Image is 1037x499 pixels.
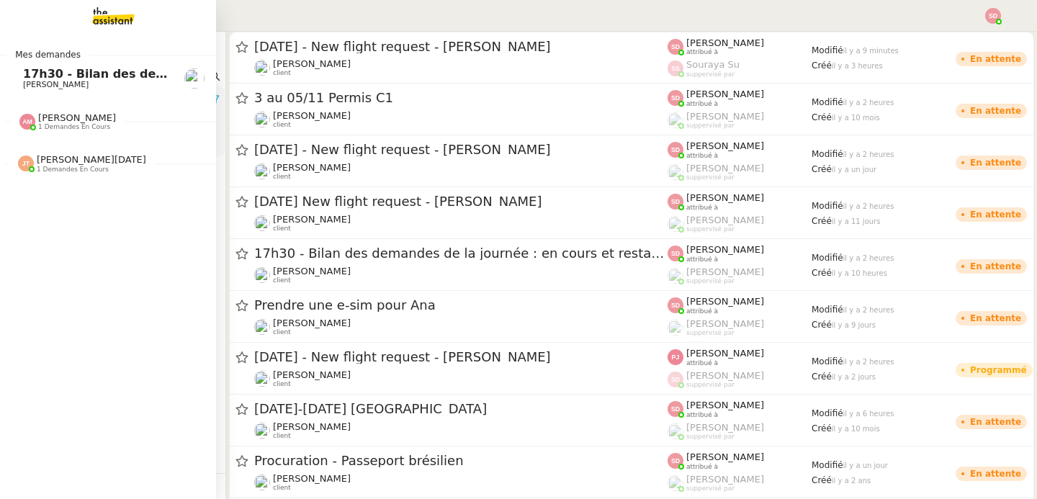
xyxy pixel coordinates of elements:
span: suppervisé par [686,433,735,441]
span: suppervisé par [686,277,735,285]
span: [DATE] New flight request - [PERSON_NAME] [254,195,668,208]
span: [PERSON_NAME] [686,451,764,462]
span: client [273,380,291,388]
img: users%2FNsDxpgzytqOlIY2WSYlFcHtx26m1%2Favatar%2F8901.jpg [254,423,270,439]
app-user-detailed-label: client [254,110,668,129]
span: [PERSON_NAME] [273,266,351,277]
app-user-label: attribué à [668,192,812,211]
span: attribué à [686,411,718,419]
div: En attente [970,469,1021,478]
span: [PERSON_NAME] [273,369,351,380]
span: Modifié [812,149,843,159]
span: Souraya Su [686,59,740,70]
span: [PERSON_NAME] [686,244,764,255]
div: En attente [970,107,1021,115]
span: il y a 6 heures [843,410,894,418]
app-user-label: attribué à [668,37,812,56]
app-user-label: suppervisé par [668,163,812,181]
div: En attente [970,210,1021,219]
span: Modifié [812,305,843,315]
span: il y a un jour [843,462,888,469]
span: Créé [812,475,832,485]
span: Prendre une e-sim pour Ana [254,299,668,312]
app-user-label: suppervisé par [668,111,812,130]
span: il y a 2 heures [843,358,894,366]
span: [PERSON_NAME] [38,112,116,123]
span: 17h30 - Bilan des demandes de la journée : en cours et restant à traiter - 5 septembre 2025 [23,67,621,81]
span: client [273,277,291,284]
span: suppervisé par [686,71,735,78]
span: il y a 9 jours [832,321,876,329]
span: client [273,173,291,181]
img: users%2FC9SBsJ0duuaSgpQFj5LgoEX8n0o2%2Favatar%2Fec9d51b8-9413-4189-adfb-7be4d8c96a3c [254,60,270,76]
span: attribué à [686,48,718,56]
span: [DATE] - New flight request - [PERSON_NAME] [254,143,668,156]
span: Créé [812,423,832,433]
span: client [273,121,291,129]
span: [PERSON_NAME] [686,111,764,122]
span: suppervisé par [686,381,735,389]
span: [PERSON_NAME] [273,421,351,432]
img: users%2FC9SBsJ0duuaSgpQFj5LgoEX8n0o2%2Favatar%2Fec9d51b8-9413-4189-adfb-7be4d8c96a3c [184,68,205,89]
span: attribué à [686,256,718,264]
span: [PERSON_NAME] [273,58,351,69]
app-user-detailed-label: client [254,318,668,336]
span: il y a 10 heures [832,269,887,277]
span: Modifié [812,460,843,470]
span: Modifié [812,97,843,107]
app-user-label: attribué à [668,400,812,418]
img: svg [668,39,683,55]
span: attribué à [686,204,718,212]
span: il y a 3 heures [832,62,883,70]
span: Modifié [812,253,843,263]
app-user-detailed-label: client [254,266,668,284]
span: [PERSON_NAME] [273,473,351,484]
span: [PERSON_NAME] [686,296,764,307]
span: Modifié [812,356,843,367]
span: Créé [812,372,832,382]
app-user-label: attribué à [668,140,812,159]
app-user-label: attribué à [668,296,812,315]
img: svg [668,246,683,261]
span: suppervisé par [686,329,735,337]
img: svg [668,372,683,387]
span: client [273,69,291,77]
img: svg [668,453,683,469]
span: [PERSON_NAME] [273,162,351,173]
span: [PERSON_NAME] [273,214,351,225]
span: [PERSON_NAME] [686,89,764,99]
span: suppervisé par [686,122,735,130]
img: svg [18,156,34,171]
div: En attente [970,314,1021,323]
span: [PERSON_NAME] [686,318,764,329]
span: attribué à [686,152,718,160]
span: il y a 2 heures [843,202,894,210]
span: suppervisé par [686,174,735,181]
span: Modifié [812,408,843,418]
span: [PERSON_NAME] [686,37,764,48]
app-user-label: suppervisé par [668,215,812,233]
img: svg [19,114,35,130]
div: Programmé [970,366,1027,374]
span: il y a 2 jours [832,373,876,381]
img: users%2FoFdbodQ3TgNoWt9kP3GXAs5oaCq1%2Favatar%2Fprofile-pic.png [668,423,683,439]
div: En attente [970,55,1021,63]
app-user-detailed-label: client [254,369,668,388]
span: [PERSON_NAME] [23,80,89,89]
span: il y a 2 ans [832,477,871,485]
span: 1 demandes en cours [38,123,110,131]
img: users%2FoFdbodQ3TgNoWt9kP3GXAs5oaCq1%2Favatar%2Fprofile-pic.png [668,164,683,180]
img: svg [668,349,683,365]
app-user-label: suppervisé par [668,474,812,493]
span: [PERSON_NAME] [686,348,764,359]
span: [PERSON_NAME] [273,110,351,121]
span: Créé [812,320,832,330]
img: svg [668,90,683,106]
img: svg [668,60,683,76]
img: users%2FoFdbodQ3TgNoWt9kP3GXAs5oaCq1%2Favatar%2Fprofile-pic.png [668,268,683,284]
span: Créé [812,216,832,226]
span: 1 demandes en cours [37,166,109,174]
span: Créé [812,112,832,122]
img: users%2FoFdbodQ3TgNoWt9kP3GXAs5oaCq1%2Favatar%2Fprofile-pic.png [668,216,683,232]
img: users%2FC9SBsJ0duuaSgpQFj5LgoEX8n0o2%2Favatar%2Fec9d51b8-9413-4189-adfb-7be4d8c96a3c [254,215,270,231]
